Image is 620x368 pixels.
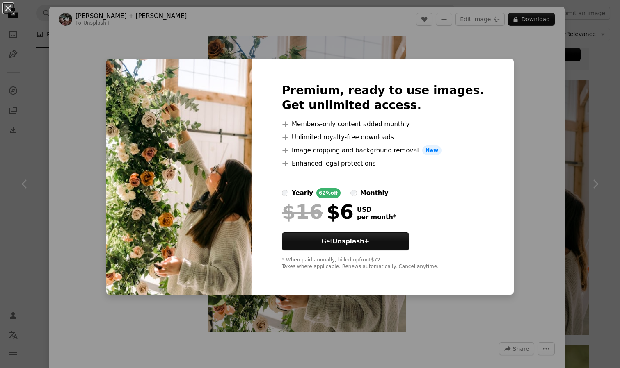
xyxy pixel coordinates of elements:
[316,188,341,198] div: 62% off
[282,119,484,129] li: Members-only content added monthly
[292,188,313,198] div: yearly
[282,145,484,155] li: Image cropping and background removal
[282,232,409,250] button: GetUnsplash+
[282,257,484,270] div: * When paid annually, billed upfront $72 Taxes where applicable. Renews automatically. Cancel any...
[106,59,252,295] img: premium_photo-1676948552682-b5ccd787188f
[357,214,396,221] span: per month *
[350,190,357,196] input: monthly
[282,159,484,168] li: Enhanced legal protections
[282,83,484,113] h2: Premium, ready to use images. Get unlimited access.
[282,201,323,223] span: $16
[422,145,442,155] span: New
[282,132,484,142] li: Unlimited royalty-free downloads
[332,238,369,245] strong: Unsplash+
[360,188,389,198] div: monthly
[357,206,396,214] span: USD
[282,201,354,223] div: $6
[282,190,288,196] input: yearly62%off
